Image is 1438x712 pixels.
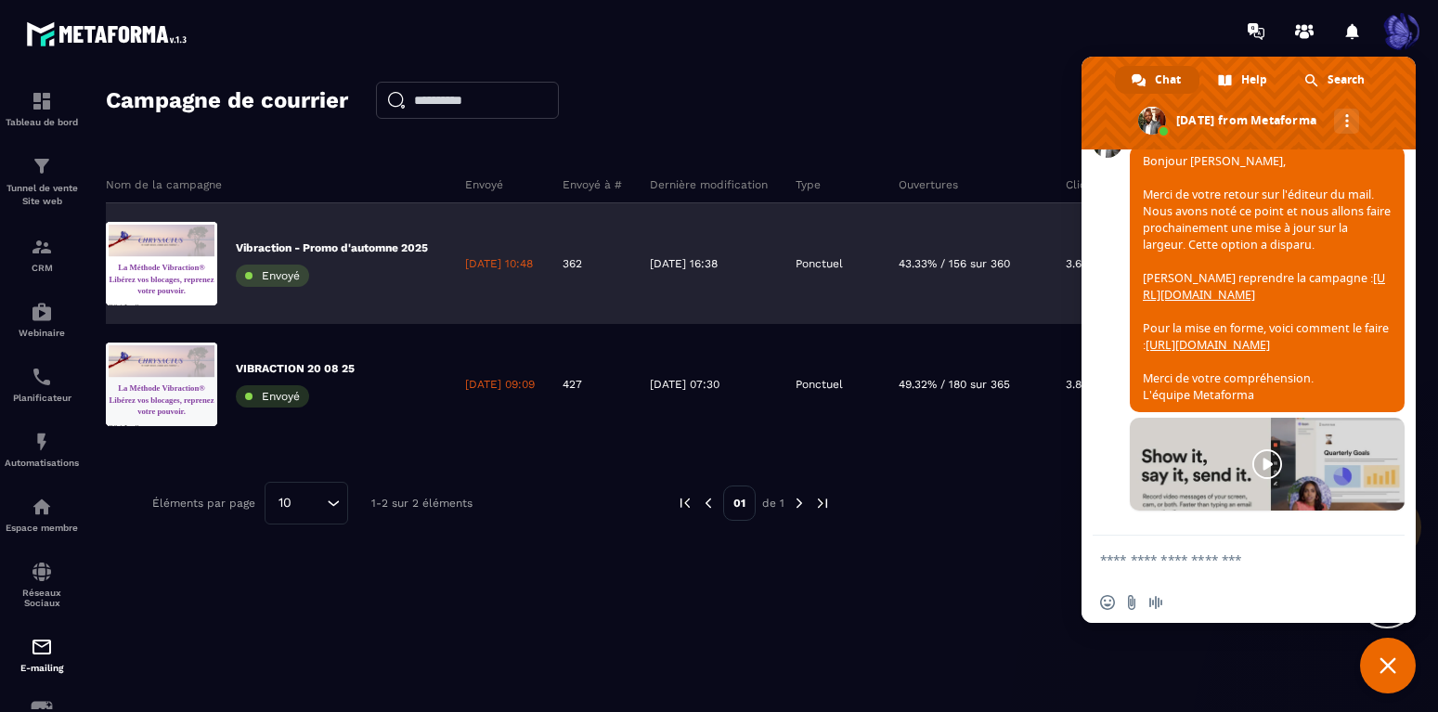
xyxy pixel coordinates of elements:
[1100,595,1115,610] span: Insert an emoji
[563,377,582,392] p: 427
[1066,377,1164,392] p: 3.84% / 14 sur 365
[1328,66,1365,94] span: Search
[563,256,582,271] p: 362
[5,393,79,403] p: Planificateur
[465,256,533,271] p: [DATE] 10:48
[272,493,298,513] span: 10
[31,561,53,583] img: social-network
[106,177,222,192] p: Nom de la campagne
[1066,256,1162,271] p: 3.61% / 13 sur 360
[650,256,718,271] p: [DATE] 16:38
[700,495,717,511] img: prev
[11,137,361,242] strong: La Méthode Vibraction® Libérez vos blocages, reprenez votre pouvoir.
[106,82,348,119] h2: Campagne de courrier
[1124,595,1139,610] span: Send a file
[371,497,473,510] p: 1-2 sur 2 éléments
[31,301,53,323] img: automations
[5,222,79,287] a: formationformationCRM
[677,495,693,511] img: prev
[762,496,784,511] p: de 1
[5,352,79,417] a: schedulerschedulerPlanificateur
[5,622,79,687] a: emailemailE-mailing
[1066,177,1092,192] p: Clics
[5,287,79,352] a: automationsautomationsWebinaire
[5,663,79,673] p: E-mailing
[796,256,843,271] p: Ponctuel
[1146,337,1270,353] a: [URL][DOMAIN_NAME]
[1148,595,1163,610] span: Audio message
[5,588,79,608] p: Réseaux Sociaux
[5,328,79,338] p: Webinaire
[5,458,79,468] p: Automatisations
[262,390,300,403] span: Envoyé
[899,377,1010,392] p: 49.32% / 180 sur 365
[265,482,348,524] div: Search for option
[791,495,808,511] img: next
[31,496,53,518] img: automations
[796,377,843,392] p: Ponctuel
[899,256,1010,271] p: 43.33% / 156 sur 360
[1115,66,1199,94] div: Chat
[5,482,79,547] a: automationsautomationsEspace membre
[1143,153,1391,403] span: Bonjour [PERSON_NAME], Merci de votre retour sur l'éditeur du mail. Nous avons noté ce point et n...
[1100,551,1356,568] textarea: Compose your message...
[31,636,53,658] img: email
[5,182,79,208] p: Tunnel de vente Site web
[5,263,79,273] p: CRM
[723,485,756,521] p: 01
[5,141,79,222] a: formationformationTunnel de vente Site web
[5,117,79,127] p: Tableau de bord
[1201,66,1286,94] div: Help
[1155,66,1181,94] span: Chat
[1334,109,1359,134] div: More channels
[796,177,821,192] p: Type
[31,366,53,388] img: scheduler
[152,497,255,510] p: Éléments par page
[1360,638,1416,693] div: Close chat
[814,495,831,511] img: next
[31,431,53,453] img: automations
[236,240,428,255] p: Vibraction - Promo d'automne 2025
[31,155,53,177] img: formation
[650,177,768,192] p: Dernière modification
[31,90,53,112] img: formation
[5,76,79,141] a: formationformationTableau de bord
[1241,66,1267,94] span: Help
[31,236,53,258] img: formation
[262,269,300,282] span: Envoyé
[11,267,360,294] p: Hello la Team !!
[236,361,355,376] p: VIBRACTION 20 08 25
[298,493,322,513] input: Search for option
[5,547,79,622] a: social-networksocial-networkRéseaux Sociaux
[1143,270,1385,303] a: [URL][DOMAIN_NAME]
[465,177,503,192] p: Envoyé
[465,377,535,392] p: [DATE] 09:09
[5,417,79,482] a: automationsautomationsAutomatisations
[26,17,193,51] img: logo
[563,177,622,192] p: Envoyé à #
[650,377,719,392] p: [DATE] 07:30
[899,177,958,192] p: Ouvertures
[1288,66,1383,94] div: Search
[5,523,79,533] p: Espace membre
